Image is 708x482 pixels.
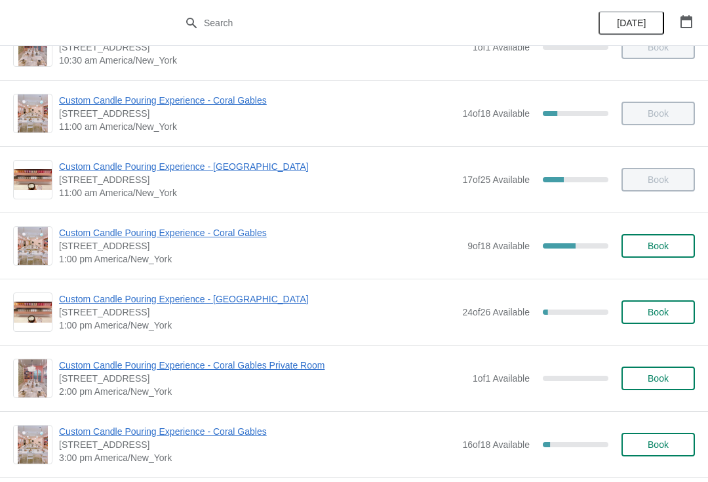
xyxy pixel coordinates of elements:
[18,426,49,464] img: Custom Candle Pouring Experience - Coral Gables | 154 Giralda Avenue, Coral Gables, FL, USA | 3:0...
[14,169,52,191] img: Custom Candle Pouring Experience - Fort Lauderdale | 914 East Las Olas Boulevard, Fort Lauderdale...
[18,359,47,397] img: Custom Candle Pouring Experience - Coral Gables Private Room | 154 Giralda Avenue, Coral Gables, ...
[621,300,695,324] button: Book
[18,94,49,132] img: Custom Candle Pouring Experience - Coral Gables | 154 Giralda Avenue, Coral Gables, FL, USA | 11:...
[59,41,466,54] span: [STREET_ADDRESS]
[59,252,461,266] span: 1:00 pm America/New_York
[14,302,52,323] img: Custom Candle Pouring Experience - Fort Lauderdale | 914 East Las Olas Boulevard, Fort Lauderdale...
[617,18,646,28] span: [DATE]
[648,241,669,251] span: Book
[59,226,461,239] span: Custom Candle Pouring Experience - Coral Gables
[59,319,456,332] span: 1:00 pm America/New_York
[621,234,695,258] button: Book
[59,239,461,252] span: [STREET_ADDRESS]
[648,373,669,384] span: Book
[59,94,456,107] span: Custom Candle Pouring Experience - Coral Gables
[462,108,530,119] span: 14 of 18 Available
[59,425,456,438] span: Custom Candle Pouring Experience - Coral Gables
[18,227,49,265] img: Custom Candle Pouring Experience - Coral Gables | 154 Giralda Avenue, Coral Gables, FL, USA | 1:0...
[59,160,456,173] span: Custom Candle Pouring Experience - [GEOGRAPHIC_DATA]
[59,359,466,372] span: Custom Candle Pouring Experience - Coral Gables Private Room
[621,433,695,456] button: Book
[462,307,530,317] span: 24 of 26 Available
[462,174,530,185] span: 17 of 25 Available
[462,439,530,450] span: 16 of 18 Available
[59,438,456,451] span: [STREET_ADDRESS]
[473,373,530,384] span: 1 of 1 Available
[59,451,456,464] span: 3:00 pm America/New_York
[59,292,456,306] span: Custom Candle Pouring Experience - [GEOGRAPHIC_DATA]
[59,306,456,319] span: [STREET_ADDRESS]
[473,42,530,52] span: 1 of 1 Available
[59,186,456,199] span: 11:00 am America/New_York
[59,107,456,120] span: [STREET_ADDRESS]
[467,241,530,251] span: 9 of 18 Available
[18,28,47,66] img: Custom Candle Pouring Experience - Coral Gables Private Room | 154 Giralda Avenue, Coral Gables, ...
[648,307,669,317] span: Book
[203,11,531,35] input: Search
[59,372,466,385] span: [STREET_ADDRESS]
[59,173,456,186] span: [STREET_ADDRESS]
[59,120,456,133] span: 11:00 am America/New_York
[59,54,466,67] span: 10:30 am America/New_York
[648,439,669,450] span: Book
[621,367,695,390] button: Book
[59,385,466,398] span: 2:00 pm America/New_York
[599,11,664,35] button: [DATE]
